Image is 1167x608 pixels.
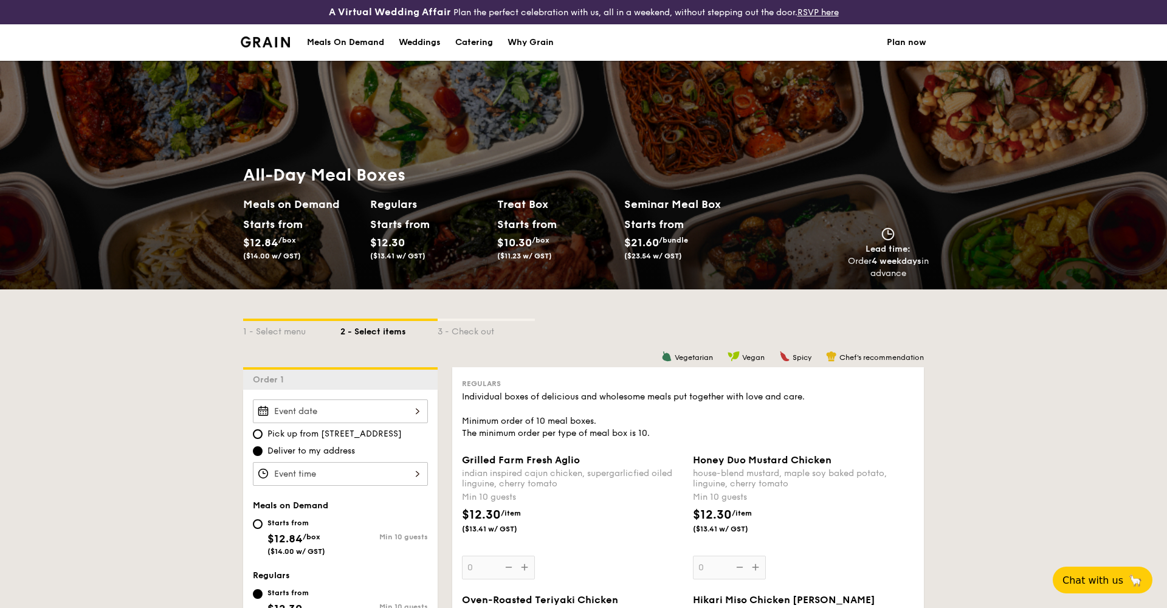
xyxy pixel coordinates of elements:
span: Honey Duo Mustard Chicken [693,454,831,466]
div: Min 10 guests [340,533,428,541]
a: Logotype [241,36,290,47]
a: Why Grain [500,24,561,61]
input: Pick up from [STREET_ADDRESS] [253,429,263,439]
div: 2 - Select items [340,321,438,338]
input: Starts from$12.30($13.41 w/ GST)Min 10 guests [253,589,263,599]
h2: Seminar Meal Box [624,196,751,213]
span: ($23.54 w/ GST) [624,252,682,260]
span: Vegan [742,353,765,362]
strong: 4 weekdays [872,256,921,266]
span: Chat with us [1062,575,1123,586]
div: Starts from [267,518,325,528]
span: 🦙 [1128,573,1143,587]
img: Grain [241,36,290,47]
div: Starts from [370,215,424,233]
span: ($13.41 w/ GST) [693,524,776,534]
div: 3 - Check out [438,321,535,338]
span: /box [303,533,320,541]
div: Starts from [243,215,297,233]
a: Weddings [391,24,448,61]
span: Regulars [253,570,290,581]
img: icon-vegetarian.fe4039eb.svg [661,351,672,362]
img: icon-chef-hat.a58ddaea.svg [826,351,837,362]
span: Order 1 [253,375,289,385]
span: Lead time: [866,244,911,254]
span: /box [278,236,296,244]
a: Meals On Demand [300,24,391,61]
span: ($13.41 w/ GST) [462,524,545,534]
div: indian inspired cajun chicken, supergarlicfied oiled linguine, cherry tomato [462,468,683,489]
h1: All-Day Meal Boxes [243,164,751,186]
img: icon-vegan.f8ff3823.svg [728,351,740,362]
h4: A Virtual Wedding Affair [329,5,451,19]
a: Catering [448,24,500,61]
div: Meals On Demand [307,24,384,61]
span: Pick up from [STREET_ADDRESS] [267,428,402,440]
input: Deliver to my address [253,446,263,456]
div: Catering [455,24,493,61]
div: Starts from [267,588,323,598]
span: Regulars [462,379,501,388]
button: Chat with us🦙 [1053,567,1152,593]
span: Chef's recommendation [839,353,924,362]
img: icon-spicy.37a8142b.svg [779,351,790,362]
a: Plan now [887,24,926,61]
span: $10.30 [497,236,532,249]
span: $12.30 [462,508,501,522]
span: ($13.41 w/ GST) [370,252,425,260]
span: /item [732,509,752,517]
span: ($14.00 w/ GST) [267,547,325,556]
span: ($14.00 w/ GST) [243,252,301,260]
div: Min 10 guests [693,491,914,503]
div: house-blend mustard, maple soy baked potato, linguine, cherry tomato [693,468,914,489]
a: RSVP here [797,7,839,18]
span: Deliver to my address [267,445,355,457]
h2: Treat Box [497,196,614,213]
div: Order in advance [847,255,929,280]
input: Event date [253,399,428,423]
h2: Regulars [370,196,487,213]
div: Plan the perfect celebration with us, all in a weekend, without stepping out the door. [233,5,934,19]
span: /box [532,236,549,244]
span: Spicy [793,353,811,362]
span: /bundle [659,236,688,244]
input: Event time [253,462,428,486]
div: Why Grain [508,24,554,61]
input: Starts from$12.84/box($14.00 w/ GST)Min 10 guests [253,519,263,529]
span: /item [501,509,521,517]
div: Weddings [399,24,441,61]
span: $12.30 [693,508,732,522]
span: $12.30 [370,236,405,249]
div: Starts from [497,215,551,233]
div: 1 - Select menu [243,321,340,338]
div: Min 10 guests [462,491,683,503]
h2: Meals on Demand [243,196,360,213]
div: Starts from [624,215,683,233]
span: $12.84 [243,236,278,249]
span: $21.60 [624,236,659,249]
span: Meals on Demand [253,500,328,511]
img: icon-clock.2db775ea.svg [879,227,897,241]
span: Vegetarian [675,353,713,362]
div: Individual boxes of delicious and wholesome meals put together with love and care. Minimum order ... [462,391,914,440]
span: Grilled Farm Fresh Aglio [462,454,580,466]
span: $12.84 [267,532,303,545]
span: Oven-Roasted Teriyaki Chicken [462,594,618,606]
span: ($11.23 w/ GST) [497,252,552,260]
span: Hikari Miso Chicken [PERSON_NAME] [693,594,875,606]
